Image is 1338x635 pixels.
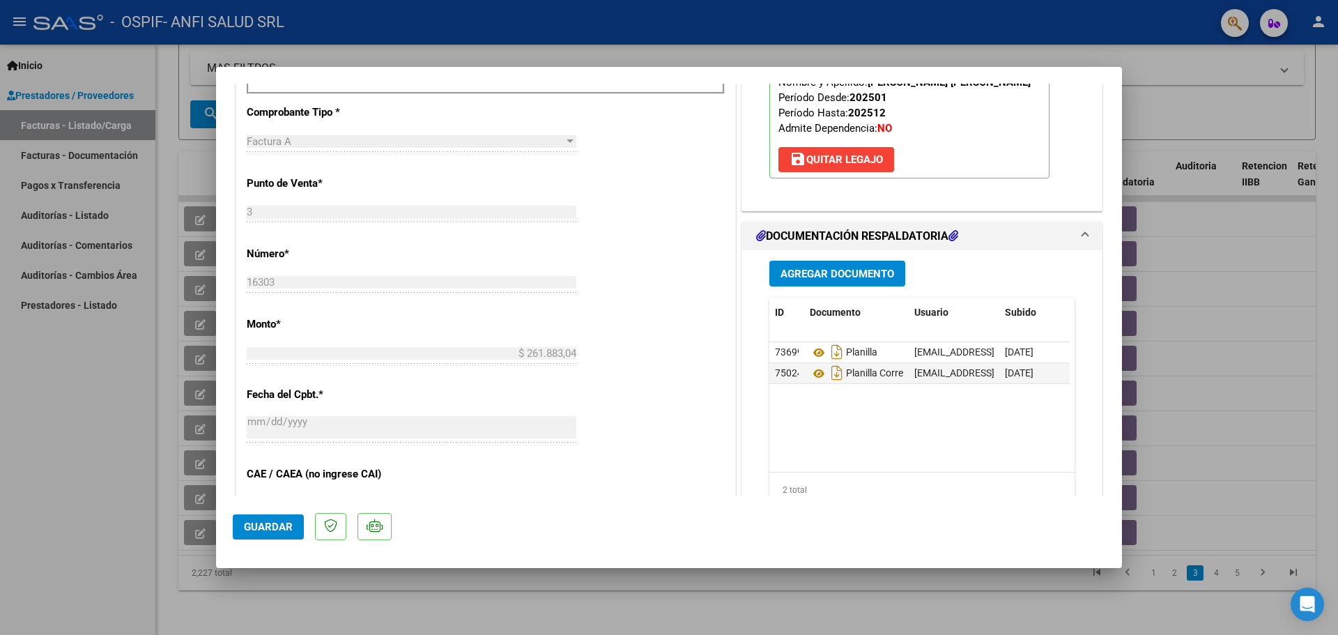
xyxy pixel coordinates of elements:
[247,316,390,332] p: Monto
[247,246,390,262] p: Número
[810,347,877,358] span: Planilla
[780,268,894,280] span: Agregar Documento
[1005,367,1033,378] span: [DATE]
[804,298,909,328] datatable-header-cell: Documento
[828,341,846,363] i: Descargar documento
[769,298,804,328] datatable-header-cell: ID
[810,307,861,318] span: Documento
[914,367,1130,378] span: [EMAIL_ADDRESS][DOMAIN_NAME] - ANFI SALUD
[790,153,883,166] span: Quitar Legajo
[914,346,1130,358] span: [EMAIL_ADDRESS][DOMAIN_NAME] - ANFI SALUD
[742,222,1102,250] mat-expansion-panel-header: DOCUMENTACIÓN RESPALDATORIA
[775,346,803,358] span: 73699
[247,135,291,148] span: Factura A
[769,261,905,286] button: Agregar Documento
[848,107,886,119] strong: 202512
[868,76,1031,89] strong: [PERSON_NAME] [PERSON_NAME]
[769,8,1049,178] p: Legajo preaprobado para Período de Prestación:
[1005,307,1036,318] span: Subido
[914,307,948,318] span: Usuario
[1069,298,1139,328] datatable-header-cell: Acción
[1291,588,1324,621] div: Open Intercom Messenger
[828,362,846,384] i: Descargar documento
[775,307,784,318] span: ID
[778,61,1031,135] span: CUIL: Nombre y Apellido: Período Desde: Período Hasta: Admite Dependencia:
[247,466,390,482] p: CAE / CAEA (no ingrese CAI)
[756,228,958,245] h1: DOCUMENTACIÓN RESPALDATORIA
[877,122,892,135] strong: NO
[810,368,917,379] span: Planilla Correcta
[233,514,304,540] button: Guardar
[775,367,803,378] span: 75024
[1005,346,1033,358] span: [DATE]
[778,147,894,172] button: Quitar Legajo
[742,250,1102,540] div: DOCUMENTACIÓN RESPALDATORIA
[247,176,390,192] p: Punto de Venta
[790,151,806,167] mat-icon: save
[247,105,390,121] p: Comprobante Tipo *
[999,298,1069,328] datatable-header-cell: Subido
[247,387,390,403] p: Fecha del Cpbt.
[909,298,999,328] datatable-header-cell: Usuario
[244,521,293,533] span: Guardar
[769,473,1075,507] div: 2 total
[849,91,887,104] strong: 202501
